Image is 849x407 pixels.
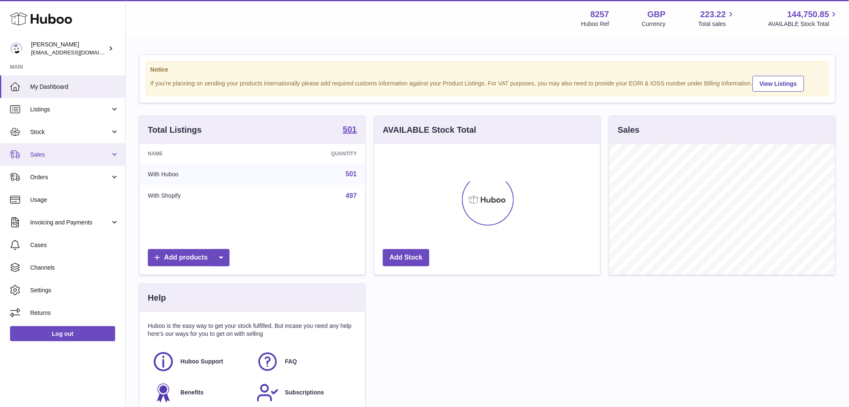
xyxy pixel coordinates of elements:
h3: AVAILABLE Stock Total [383,124,476,136]
span: Invoicing and Payments [30,219,110,227]
div: Currency [642,20,666,28]
a: 501 [343,125,357,135]
a: FAQ [256,350,352,373]
span: Total sales [698,20,735,28]
span: FAQ [285,358,297,366]
a: Log out [10,326,115,341]
span: Listings [30,106,110,113]
h3: Help [148,292,166,304]
span: [EMAIL_ADDRESS][DOMAIN_NAME] [31,49,123,56]
span: Settings [30,286,119,294]
span: 144,750.85 [787,9,829,20]
a: Add Stock [383,249,429,266]
th: Name [139,144,261,163]
a: Benefits [152,381,248,404]
td: With Shopify [139,185,261,207]
img: don@skinsgolf.com [10,42,23,55]
a: 223.22 Total sales [698,9,735,28]
span: Sales [30,151,110,159]
p: Huboo is the easy way to get your stock fulfilled. But incase you need any help here's our ways f... [148,322,357,338]
span: Huboo Support [181,358,223,366]
span: Usage [30,196,119,204]
a: 497 [346,192,357,199]
span: Channels [30,264,119,272]
strong: 8257 [591,9,609,20]
a: Add products [148,249,230,266]
a: 501 [346,170,357,178]
div: [PERSON_NAME] [31,41,106,57]
a: 144,750.85 AVAILABLE Stock Total [768,9,839,28]
td: With Huboo [139,163,261,185]
a: View Listings [753,76,804,92]
h3: Total Listings [148,124,202,136]
a: Subscriptions [256,381,352,404]
strong: GBP [648,9,666,20]
span: Benefits [181,389,204,397]
span: 223.22 [700,9,726,20]
th: Quantity [261,144,365,163]
span: Cases [30,241,119,249]
strong: 501 [343,125,357,134]
span: My Dashboard [30,83,119,91]
h3: Sales [618,124,640,136]
div: If you're planning on sending your products internationally please add required customs informati... [150,75,824,92]
span: AVAILABLE Stock Total [768,20,839,28]
strong: Notice [150,66,824,74]
span: Subscriptions [285,389,324,397]
span: Orders [30,173,110,181]
span: Returns [30,309,119,317]
a: Huboo Support [152,350,248,373]
span: Stock [30,128,110,136]
div: Huboo Ref [581,20,609,28]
